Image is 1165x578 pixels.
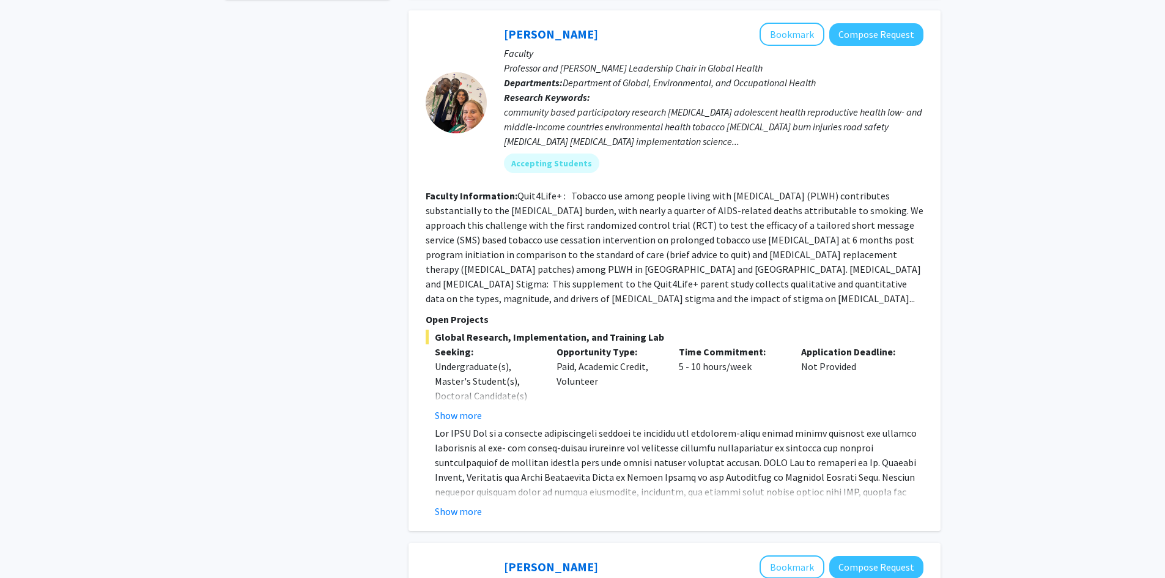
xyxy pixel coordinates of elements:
span: Global Research, Implementation, and Training Lab [426,330,923,344]
b: Departments: [504,76,563,89]
a: [PERSON_NAME] [504,26,598,42]
p: Application Deadline: [801,344,905,359]
p: Open Projects [426,312,923,327]
button: Compose Request to Heather Wipfli [829,23,923,46]
div: Undergraduate(s), Master's Student(s), Doctoral Candidate(s) (PhD, MD, DMD, PharmD, etc.), Postdo... [435,359,539,476]
p: Faculty [504,46,923,61]
div: Not Provided [792,344,914,423]
div: Paid, Academic Credit, Volunteer [547,344,670,423]
span: Department of Global, Environmental, and Occupational Health [563,76,816,89]
div: 5 - 10 hours/week [670,344,792,423]
mat-chip: Accepting Students [504,154,599,173]
p: Time Commitment: [679,344,783,359]
button: Add Heather Wipfli to Bookmarks [760,23,824,46]
button: Show more [435,504,482,519]
p: Opportunity Type: [557,344,660,359]
button: Show more [435,408,482,423]
a: [PERSON_NAME] [504,559,598,574]
p: Seeking: [435,344,539,359]
fg-read-more: Quit4Life+ : Tobacco use among people living with [MEDICAL_DATA] (PLWH) contributes substantially... [426,190,923,305]
p: Professor and [PERSON_NAME] Leadership Chair in Global Health [504,61,923,75]
iframe: Chat [9,523,52,569]
b: Research Keywords: [504,91,590,103]
div: community based participatory research [MEDICAL_DATA] adolescent health reproductive health low- ... [504,105,923,149]
b: Faculty Information: [426,190,517,202]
